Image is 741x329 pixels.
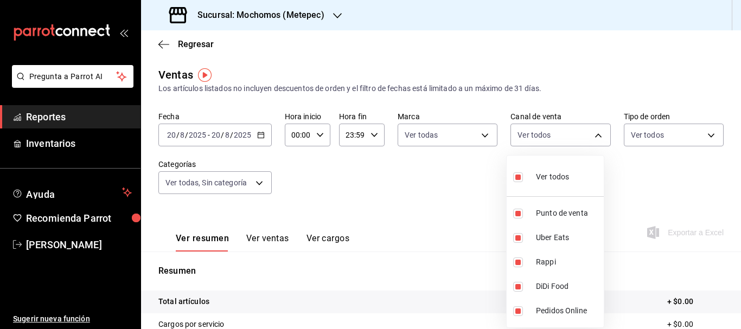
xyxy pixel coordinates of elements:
[536,208,599,219] span: Punto de venta
[536,256,599,268] span: Rappi
[536,232,599,243] span: Uber Eats
[536,305,599,317] span: Pedidos Online
[198,68,212,82] img: Tooltip marker
[536,281,599,292] span: DiDi Food
[536,171,569,183] span: Ver todos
